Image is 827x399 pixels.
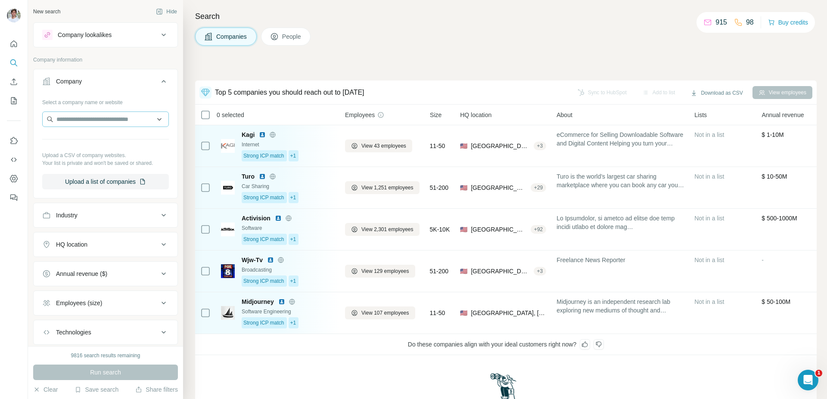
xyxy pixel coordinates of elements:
img: Logo of Activision [221,223,235,236]
div: Internet [242,141,335,148]
span: +1 [290,277,296,285]
span: View 43 employees [361,142,406,150]
button: Save search [75,385,118,394]
div: 9816 search results remaining [71,352,140,359]
span: Lo Ipsumdolor, si ametco ad elitse doe temp incidi utlabo et dolore mag aliquaenimadm.Ve’qu nostr... [557,214,684,231]
button: Use Surfe on LinkedIn [7,133,21,148]
span: People [282,32,302,41]
button: Dashboard [7,171,21,186]
img: Logo of Turo [221,181,235,195]
button: Company [34,71,177,95]
span: About [557,111,572,119]
span: 11-50 [430,142,445,150]
span: 🇺🇸 [460,309,467,317]
span: 51-200 [430,267,449,275]
img: Logo of Kagi [221,139,235,153]
p: Company information [33,56,178,64]
button: Download as CSV [684,87,749,99]
span: 🇺🇸 [460,183,467,192]
span: Wjw-Tv [242,256,263,264]
span: View 1,251 employees [361,184,413,192]
button: Employees (size) [34,293,177,313]
div: + 3 [534,267,547,275]
div: Technologies [56,328,91,337]
button: Hide [150,5,183,18]
img: LinkedIn logo [259,173,266,180]
button: Quick start [7,36,21,52]
button: Share filters [135,385,178,394]
div: Software [242,224,335,232]
img: Logo of Wjw-Tv [221,264,235,278]
span: [GEOGRAPHIC_DATA], [US_STATE] [471,309,546,317]
div: Company [56,77,82,86]
button: HQ location [34,234,177,255]
span: Strong ICP match [243,194,284,201]
span: Not in a list [694,257,724,263]
div: Company lookalikes [58,31,112,39]
iframe: Intercom live chat [798,370,818,390]
span: [GEOGRAPHIC_DATA] [471,267,530,275]
img: LinkedIn logo [275,215,282,222]
span: +1 [290,319,296,327]
span: Turo [242,172,255,181]
button: Search [7,55,21,71]
span: View 129 employees [361,267,409,275]
button: Buy credits [768,16,808,28]
span: - [762,257,764,263]
span: Midjourney is an independent research lab exploring new mediums of thought and expanding the imag... [557,297,684,315]
div: Car Sharing [242,182,335,190]
span: 11-50 [430,309,445,317]
span: Annual revenue [762,111,804,119]
span: $ 1-10M [762,131,783,138]
span: 🇺🇸 [460,142,467,150]
span: View 107 employees [361,309,409,317]
button: My lists [7,93,21,108]
button: View 129 employees [345,265,415,278]
div: + 3 [534,142,547,150]
img: Avatar [7,9,21,22]
span: $ 500-1000M [762,215,797,222]
img: LinkedIn logo [259,131,266,138]
div: Watch our October Product update [251,2,369,21]
img: Logo of Midjourney [221,306,235,320]
div: Employees (size) [56,299,102,307]
span: Lists [694,111,707,119]
span: [GEOGRAPHIC_DATA], [US_STATE] [471,225,527,234]
span: +1 [290,152,296,160]
span: Strong ICP match [243,319,284,327]
button: Feedback [7,190,21,205]
div: Software Engineering [242,308,335,315]
button: Company lookalikes [34,25,177,45]
span: Size [430,111,441,119]
div: Broadcasting [242,266,335,274]
button: Technologies [34,322,177,343]
span: Strong ICP match [243,152,284,160]
span: HQ location [460,111,491,119]
button: Annual revenue ($) [34,263,177,284]
div: Industry [56,211,78,220]
span: [GEOGRAPHIC_DATA], [US_STATE] [471,183,527,192]
img: LinkedIn logo [278,298,285,305]
p: Upload a CSV of company websites. [42,152,169,159]
span: 5K-10K [430,225,450,234]
span: Midjourney [242,297,274,306]
span: Activision [242,214,270,223]
span: Not in a list [694,131,724,138]
span: $ 50-100M [762,298,790,305]
span: +1 [290,235,296,243]
div: Do these companies align with your ideal customers right now? [195,334,817,355]
span: Not in a list [694,173,724,180]
span: View 2,301 employees [361,226,413,233]
div: + 92 [531,226,546,233]
span: 1 [815,370,822,377]
button: View 107 employees [345,306,415,319]
button: View 1,251 employees [345,181,420,194]
span: Kagi [242,130,255,139]
div: HQ location [56,240,87,249]
button: Use Surfe API [7,152,21,167]
span: 🇺🇸 [460,267,467,275]
div: New search [33,8,60,15]
div: Select a company name or website [42,95,169,106]
button: Enrich CSV [7,74,21,90]
div: Top 5 companies you should reach out to [DATE] [215,87,364,98]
